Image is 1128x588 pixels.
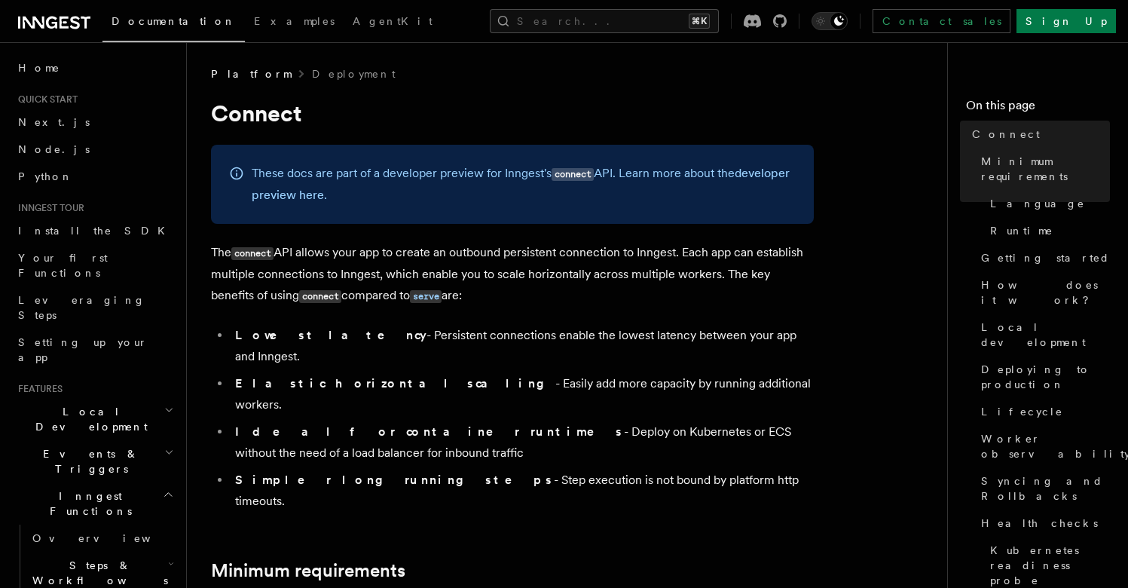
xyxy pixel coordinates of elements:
a: Deployment [312,66,396,81]
span: Overview [32,532,188,544]
strong: Ideal for container runtimes [235,424,624,439]
button: Search...⌘K [490,9,719,33]
span: How does it work? [981,277,1110,308]
button: Local Development [12,398,177,440]
a: Your first Functions [12,244,177,286]
a: Python [12,163,177,190]
span: Runtime [990,223,1053,238]
span: Events & Triggers [12,446,164,476]
span: Lifecycle [981,404,1063,419]
span: Features [12,383,63,395]
span: Python [18,170,73,182]
a: Syncing and Rollbacks [975,467,1110,510]
a: Setting up your app [12,329,177,371]
strong: Lowest latency [235,328,426,342]
span: Deploying to production [981,362,1110,392]
a: Contact sales [873,9,1010,33]
li: - Persistent connections enable the lowest latency between your app and Inngest. [231,325,814,367]
a: Home [12,54,177,81]
span: Syncing and Rollbacks [981,473,1110,504]
a: Minimum requirements [975,148,1110,190]
a: Deploying to production [975,356,1110,398]
strong: Simpler long running steps [235,473,554,487]
li: - Easily add more capacity by running additional workers. [231,373,814,415]
a: Minimum requirements [211,560,405,581]
span: Setting up your app [18,336,148,363]
a: AgentKit [344,5,442,41]
li: - Deploy on Kubernetes or ECS without the need of a load balancer for inbound traffic [231,421,814,464]
p: These docs are part of a developer preview for Inngest's API. Learn more about the . [252,163,796,206]
a: Local development [975,314,1110,356]
span: Examples [254,15,335,27]
a: Runtime [984,217,1110,244]
a: Lifecycle [975,398,1110,425]
kbd: ⌘K [689,14,710,29]
a: Documentation [102,5,245,42]
span: Platform [211,66,291,81]
a: Getting started [975,244,1110,271]
h4: On this page [966,96,1110,121]
span: Local development [981,320,1110,350]
span: Your first Functions [18,252,108,279]
span: Local Development [12,404,164,434]
a: Connect [966,121,1110,148]
li: - Step execution is not bound by platform http timeouts. [231,470,814,512]
a: Sign Up [1016,9,1116,33]
a: Worker observability [975,425,1110,467]
a: serve [410,288,442,302]
span: Minimum requirements [981,154,1110,184]
a: Overview [26,525,177,552]
span: Node.js [18,143,90,155]
a: Next.js [12,109,177,136]
span: Inngest tour [12,202,84,214]
a: Health checks [975,510,1110,537]
span: Health checks [981,516,1098,531]
code: connect [231,247,274,260]
button: Inngest Functions [12,482,177,525]
button: Events & Triggers [12,440,177,482]
a: How does it work? [975,271,1110,314]
a: Install the SDK [12,217,177,244]
span: Language [990,196,1085,211]
span: Documentation [112,15,236,27]
a: Examples [245,5,344,41]
p: The API allows your app to create an outbound persistent connection to Inngest. Each app can esta... [211,242,814,307]
span: Leveraging Steps [18,294,145,321]
span: AgentKit [353,15,433,27]
code: connect [552,168,594,181]
span: Kubernetes readiness probe [990,543,1110,588]
span: Install the SDK [18,225,174,237]
code: serve [410,290,442,303]
span: Home [18,60,60,75]
span: Steps & Workflows [26,558,168,588]
span: Connect [972,127,1040,142]
a: Language [984,190,1110,217]
code: connect [299,290,341,303]
h1: Connect [211,100,814,127]
button: Toggle dark mode [812,12,848,30]
a: Node.js [12,136,177,163]
span: Next.js [18,116,90,128]
span: Getting started [981,250,1110,265]
span: Inngest Functions [12,488,163,519]
a: Leveraging Steps [12,286,177,329]
span: Quick start [12,93,78,106]
strong: Elastic horizontal scaling [235,376,555,390]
